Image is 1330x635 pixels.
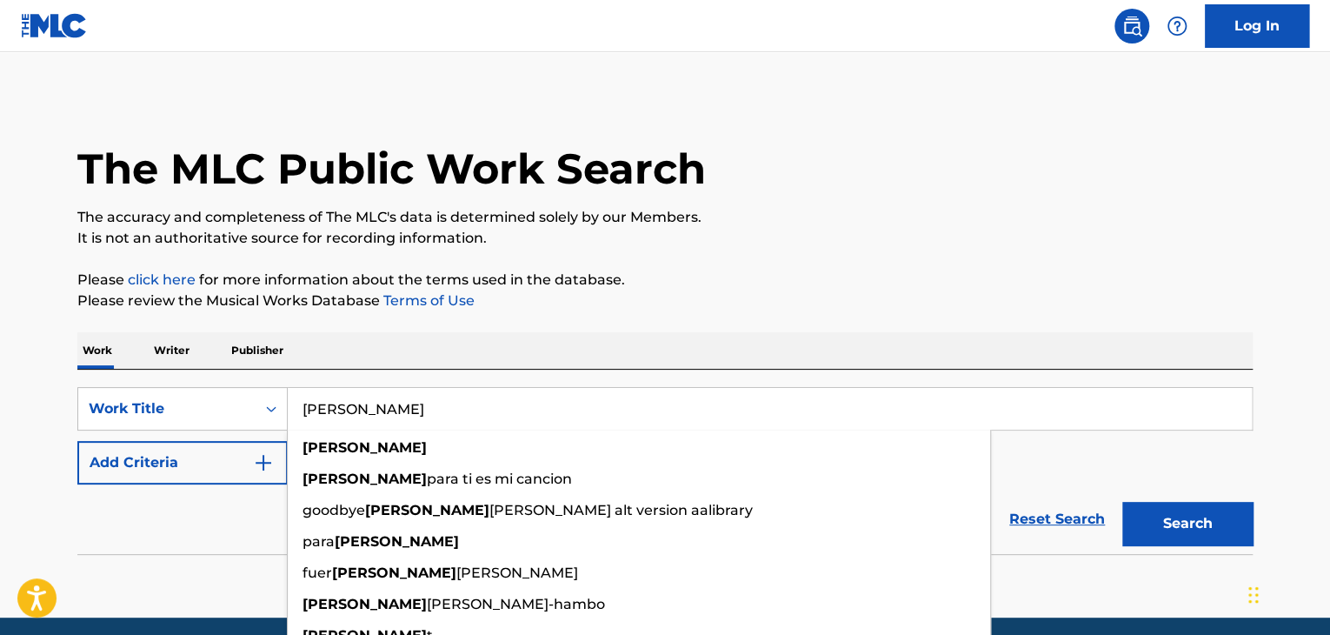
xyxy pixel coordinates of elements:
strong: [PERSON_NAME] [335,533,459,550]
div: Widget de chat [1243,551,1330,635]
span: [PERSON_NAME]-hambo [427,596,605,612]
p: Publisher [226,332,289,369]
button: Search [1122,502,1253,545]
p: Work [77,332,117,369]
span: para [303,533,335,550]
a: Reset Search [1001,500,1114,538]
p: Please review the Musical Works Database [77,291,1253,311]
strong: [PERSON_NAME] [303,439,427,456]
a: Public Search [1114,9,1149,43]
button: Add Criteria [77,441,288,485]
p: The accuracy and completeness of The MLC's data is determined solely by our Members. [77,207,1253,228]
strong: [PERSON_NAME] [303,471,427,487]
h1: The MLC Public Work Search [77,143,706,195]
iframe: Chat Widget [1243,551,1330,635]
img: help [1167,16,1187,37]
div: Arrastrar [1248,569,1259,621]
a: Terms of Use [380,292,475,309]
strong: [PERSON_NAME] [303,596,427,612]
span: para ti es mi cancion [427,471,572,487]
strong: [PERSON_NAME] [365,502,489,518]
span: goodbye [303,502,365,518]
p: It is not an authoritative source for recording information. [77,228,1253,249]
div: Work Title [89,398,245,419]
span: [PERSON_NAME] [456,565,578,581]
img: search [1121,16,1142,37]
span: fuer [303,565,332,581]
form: Search Form [77,387,1253,554]
p: Writer [149,332,195,369]
a: Log In [1205,4,1309,48]
div: Help [1160,9,1194,43]
img: 9d2ae6d4665cec9f34b9.svg [253,452,274,473]
strong: [PERSON_NAME] [332,565,456,581]
img: MLC Logo [21,13,88,38]
a: click here [128,271,196,288]
span: [PERSON_NAME] alt version aalibrary [489,502,753,518]
p: Please for more information about the terms used in the database. [77,270,1253,291]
